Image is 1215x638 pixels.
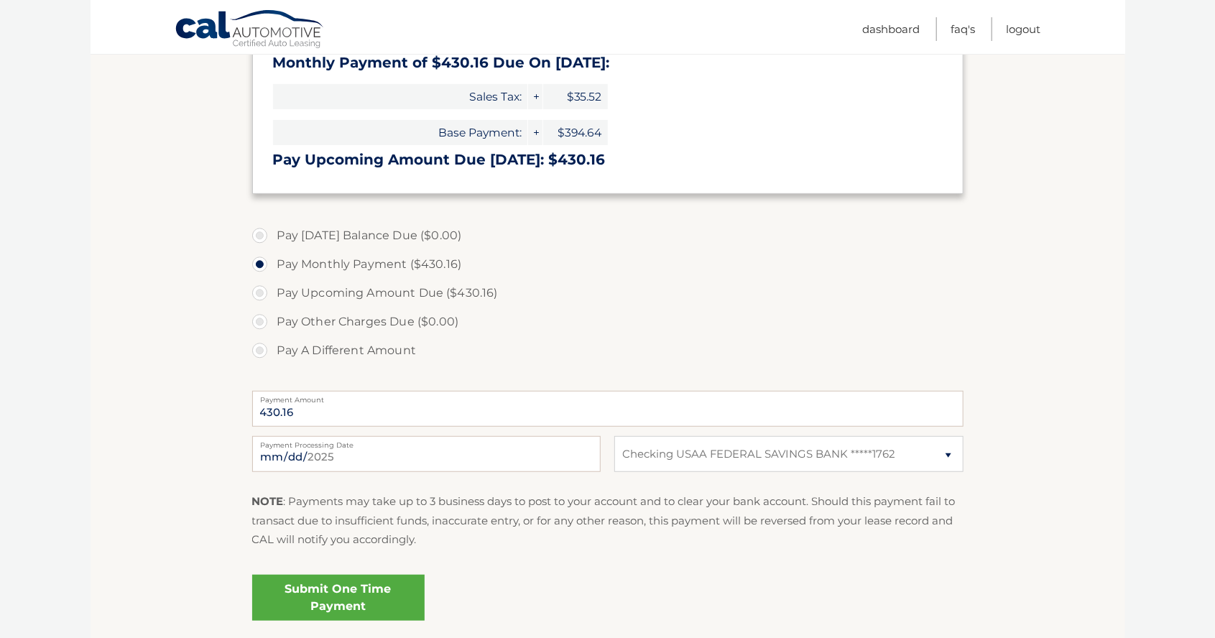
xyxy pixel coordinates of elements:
label: Pay Other Charges Due ($0.00) [252,308,964,336]
h3: Pay Upcoming Amount Due [DATE]: $430.16 [273,151,943,169]
label: Pay Monthly Payment ($430.16) [252,250,964,279]
input: Payment Amount [252,391,964,427]
span: $35.52 [543,84,608,109]
span: Sales Tax: [273,84,527,109]
span: $394.64 [543,120,608,145]
label: Payment Amount [252,391,964,402]
h3: Monthly Payment of $430.16 Due On [DATE]: [273,54,943,72]
a: Submit One Time Payment [252,575,425,621]
a: Cal Automotive [175,9,325,51]
span: + [528,84,542,109]
label: Pay A Different Amount [252,336,964,365]
span: Base Payment: [273,120,527,145]
input: Payment Date [252,436,601,472]
label: Payment Processing Date [252,436,601,448]
a: Logout [1007,17,1041,41]
label: Pay [DATE] Balance Due ($0.00) [252,221,964,250]
a: Dashboard [863,17,920,41]
p: : Payments may take up to 3 business days to post to your account and to clear your bank account.... [252,492,964,549]
strong: NOTE [252,494,284,508]
label: Pay Upcoming Amount Due ($430.16) [252,279,964,308]
span: + [528,120,542,145]
a: FAQ's [951,17,976,41]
